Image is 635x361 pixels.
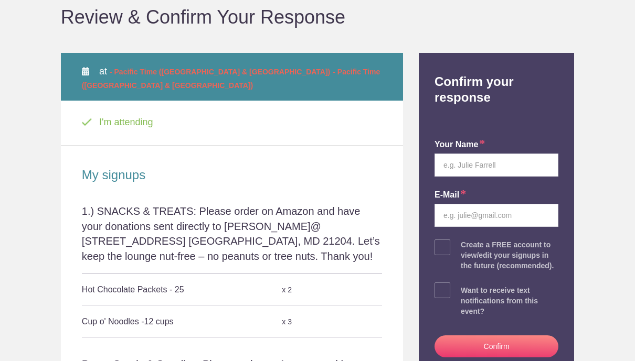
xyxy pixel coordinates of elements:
h2: My signups [82,167,382,183]
span: - Pacific Time ([GEOGRAPHIC_DATA] & [GEOGRAPHIC_DATA]) [110,68,330,76]
div: x 3 [282,313,332,331]
label: E-mail [435,189,466,201]
div: x 2 [282,281,332,299]
div: Create a FREE account to view/edit your signups in the future (recommended). [461,239,558,271]
img: Check green [82,118,92,126]
h1: Review & Confirm Your Response [61,8,574,27]
button: Confirm [435,335,558,357]
input: e.g. julie@gmail.com [435,204,558,227]
span: at [82,66,380,90]
input: e.g. Julie Farrell [435,154,558,177]
div: 1.) SNACKS & TREATS: Please order on Amazon and have your donations sent directly to [PERSON_NAME... [82,204,382,272]
div: Want to receive text notifications from this event? [461,285,558,316]
span: I'm attending [94,117,153,127]
h5: Hot Chocolate Packets - 25 [82,279,282,300]
h2: Confirm your response [427,53,566,105]
img: Calendar alt [82,67,89,75]
label: your name [435,139,485,151]
span: - Pacific Time ([GEOGRAPHIC_DATA] & [GEOGRAPHIC_DATA]) [82,68,380,90]
h5: Cup o' Noodles -12 cups [82,311,282,332]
